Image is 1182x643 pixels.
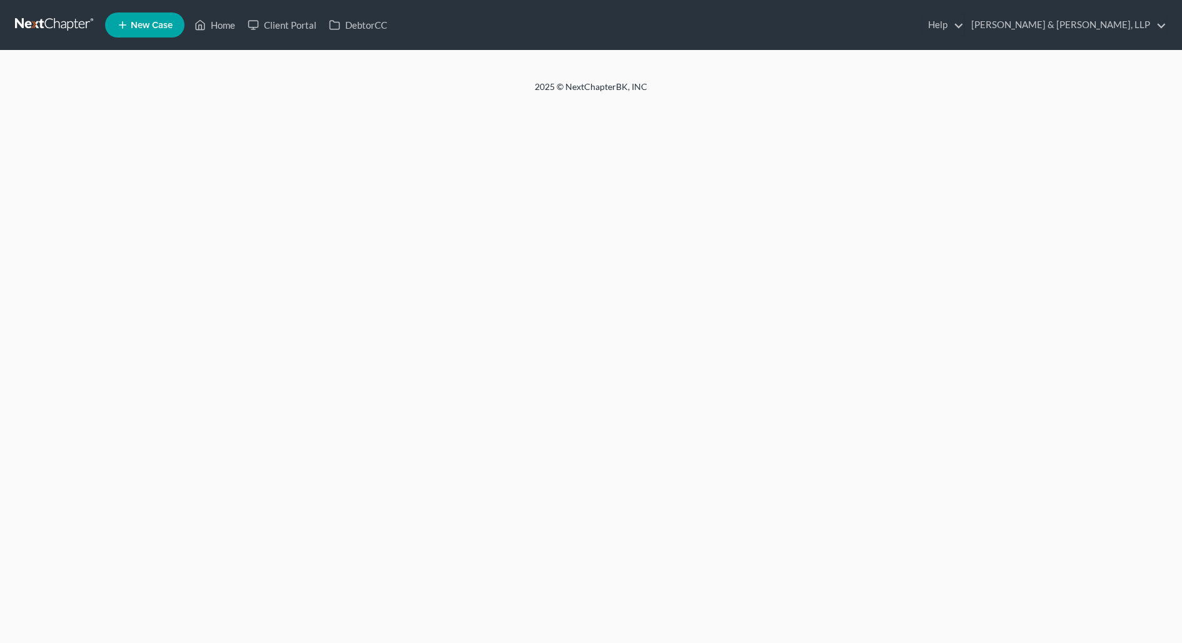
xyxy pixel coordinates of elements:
[235,81,947,103] div: 2025 © NextChapterBK, INC
[241,14,323,36] a: Client Portal
[922,14,964,36] a: Help
[188,14,241,36] a: Home
[323,14,393,36] a: DebtorCC
[965,14,1166,36] a: [PERSON_NAME] & [PERSON_NAME], LLP
[105,12,184,37] new-legal-case-button: New Case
